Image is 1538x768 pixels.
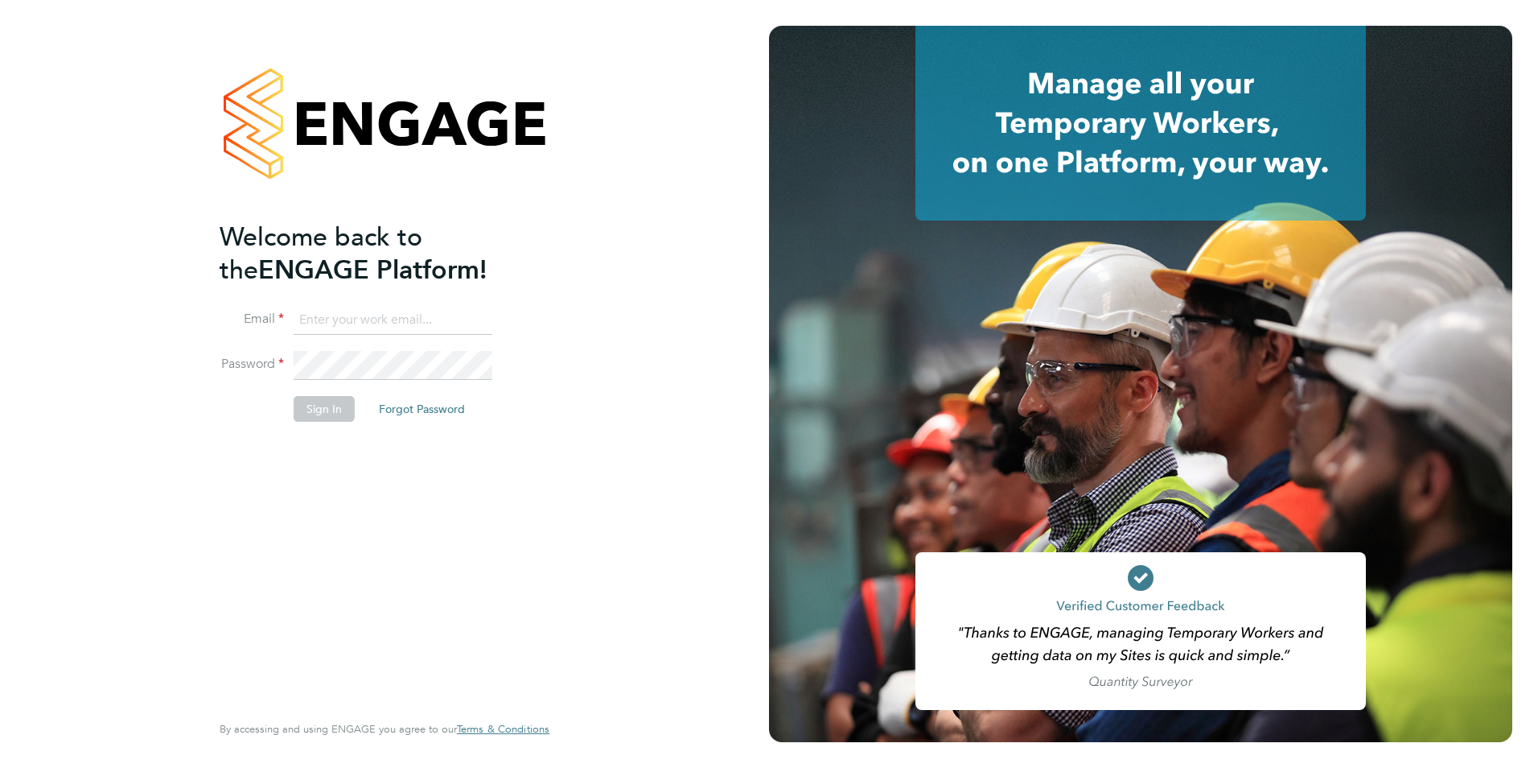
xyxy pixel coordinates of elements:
span: By accessing and using ENGAGE you agree to our [220,722,549,736]
span: Terms & Conditions [457,722,549,736]
input: Enter your work email... [294,306,492,335]
button: Sign In [294,396,355,422]
label: Password [220,356,284,373]
h2: ENGAGE Platform! [220,221,533,287]
a: Terms & Conditions [457,723,549,736]
button: Forgot Password [366,396,478,422]
span: Welcome back to the [220,221,422,286]
label: Email [220,311,284,328]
